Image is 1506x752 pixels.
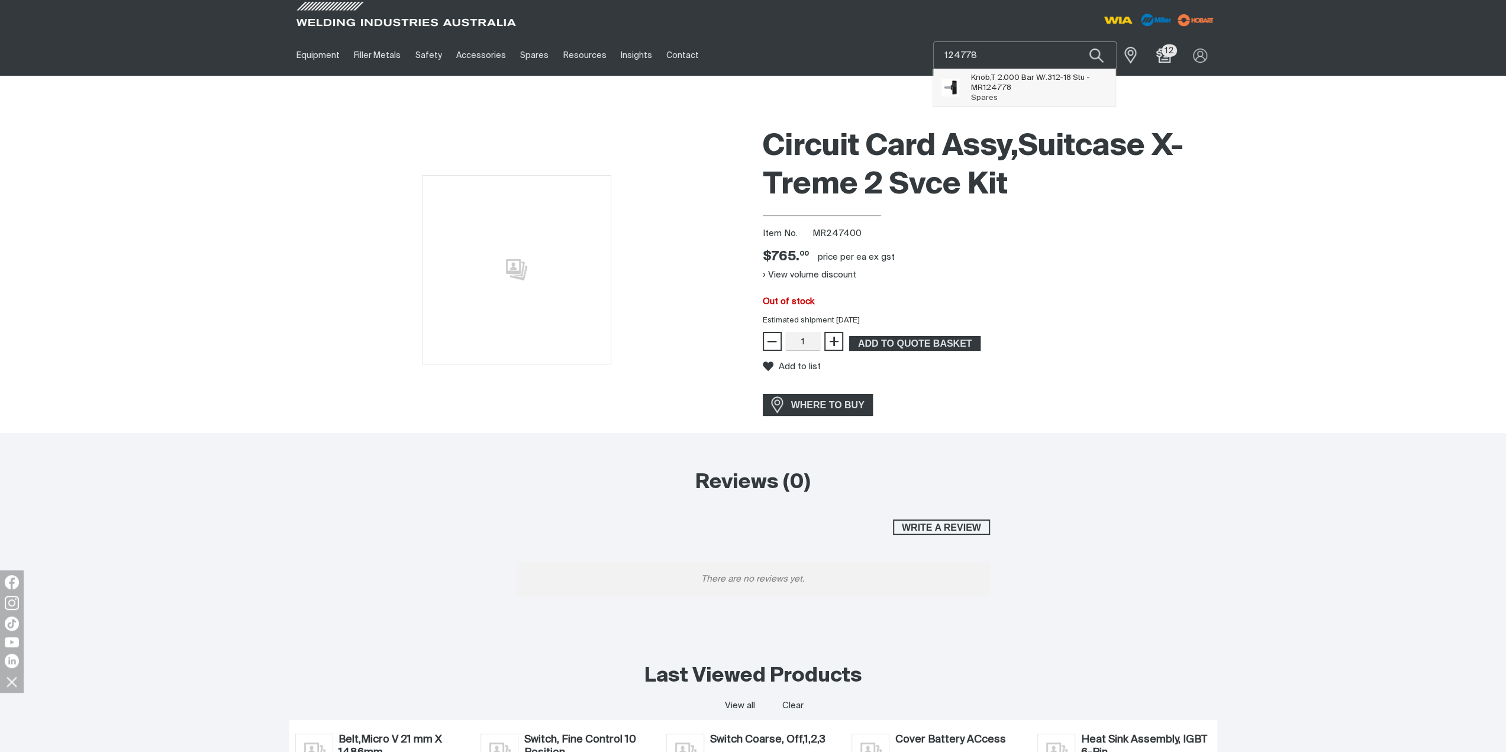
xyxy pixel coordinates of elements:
img: TikTok [5,617,19,631]
h2: Reviews (0) [517,470,990,496]
h2: Last Viewed Products [644,663,862,689]
div: Estimated shipment [DATE] [753,315,1227,327]
span: WHERE TO BUY [783,396,872,415]
div: ex gst [869,251,895,263]
img: Facebook [5,575,19,589]
span: Knob,T 2.000 Bar W/.312-18 Stu - MR [971,73,1107,93]
a: View all last viewed products [724,700,754,712]
a: Spares [513,35,556,76]
span: Spares [971,94,998,102]
a: Accessories [449,35,513,76]
div: price per EA [818,251,866,263]
ul: Suggestions [933,69,1115,106]
img: Instagram [5,596,19,610]
img: YouTube [5,637,19,647]
button: Add Circuit Card Assy,Suitcase X-Treme 2 Svce Kit to the shopping cart [849,336,981,351]
span: MR247400 [812,229,862,238]
a: Equipment [289,35,347,76]
span: Add to list [779,362,821,372]
span: Item No. [763,227,811,241]
button: Write a review [893,519,990,535]
a: Safety [408,35,449,76]
span: + [828,331,839,351]
button: View volume discount [763,266,856,285]
a: Switch Coarse, Off,1,2,3 [710,734,840,747]
a: Contact [659,35,706,76]
a: Filler Metals [347,35,408,76]
img: miller [1174,11,1217,29]
div: Price [763,248,809,266]
p: There are no reviews yet. [517,561,990,597]
h1: Circuit Card Assy,Suitcase X-Treme 2 Svce Kit [763,128,1217,205]
button: Add to list [763,361,821,372]
span: 124778 [983,84,1011,92]
nav: Main [289,35,985,76]
a: Insights [614,35,659,76]
img: LinkedIn [5,654,19,668]
span: Write a review [894,519,989,535]
a: Resources [556,35,613,76]
span: $765. [763,248,809,266]
a: WHERE TO BUY [763,394,873,416]
button: Clear all last viewed products [780,698,807,714]
span: Out of stock [763,297,814,306]
span: ADD TO QUOTE BASKET [850,336,979,351]
sup: 00 [799,250,809,257]
input: Product name or item number... [934,42,1116,69]
img: No image for this product [422,175,611,364]
span: − [766,331,778,351]
a: Cover Battery ACcess [895,734,1026,747]
img: hide socials [2,672,22,692]
button: Search products [1076,41,1117,69]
